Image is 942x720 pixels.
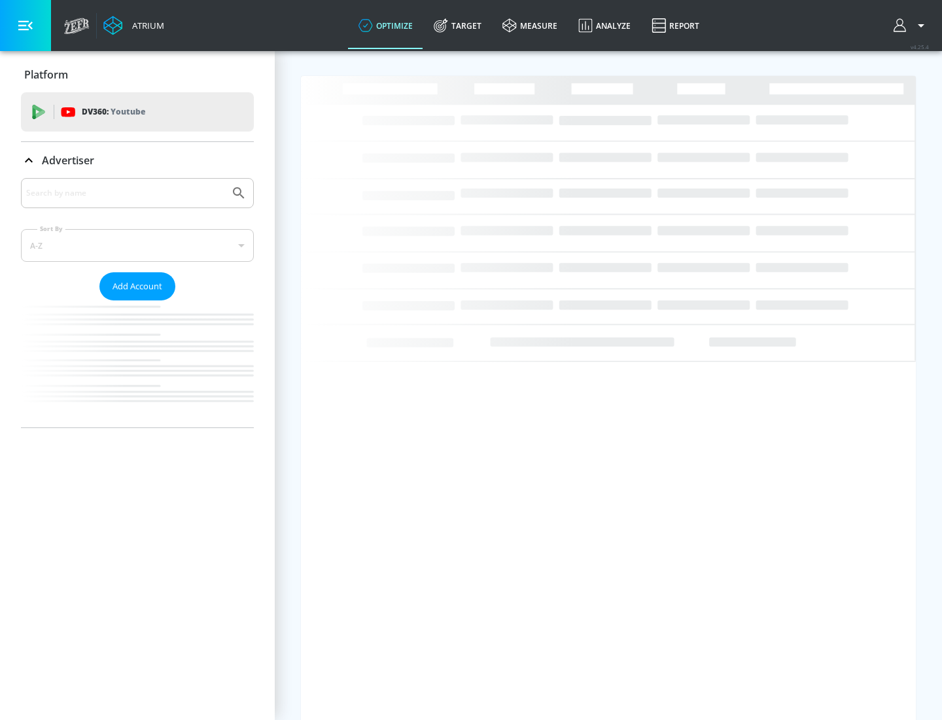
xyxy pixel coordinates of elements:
[127,20,164,31] div: Atrium
[492,2,568,49] a: measure
[21,56,254,93] div: Platform
[21,229,254,262] div: A-Z
[103,16,164,35] a: Atrium
[24,67,68,82] p: Platform
[113,279,162,294] span: Add Account
[99,272,175,300] button: Add Account
[423,2,492,49] a: Target
[21,142,254,179] div: Advertiser
[911,43,929,50] span: v 4.25.4
[21,300,254,427] nav: list of Advertiser
[111,105,145,118] p: Youtube
[348,2,423,49] a: optimize
[641,2,710,49] a: Report
[21,178,254,427] div: Advertiser
[568,2,641,49] a: Analyze
[21,92,254,132] div: DV360: Youtube
[26,185,224,202] input: Search by name
[42,153,94,168] p: Advertiser
[82,105,145,119] p: DV360:
[37,225,65,233] label: Sort By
